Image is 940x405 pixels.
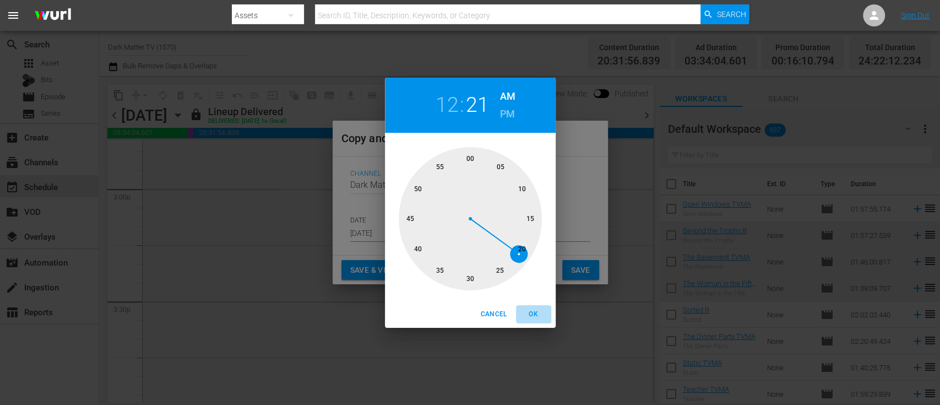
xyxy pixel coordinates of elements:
[26,3,79,29] img: ans4CAIJ8jUAAAAAAAAAAAAAAAAAAAAAAAAgQb4GAAAAAAAAAAAAAAAAAAAAAAAAJMjXAAAAAAAAAAAAAAAAAAAAAAAAgAT5G...
[459,93,464,117] h2: :
[716,4,746,24] span: Search
[500,105,515,123] button: PM
[480,309,507,320] span: Cancel
[520,309,547,320] span: OK
[466,93,488,117] button: 21
[500,88,515,105] button: AM
[7,9,20,22] span: menu
[500,105,515,123] h6: PM
[436,93,458,117] button: 12
[476,305,511,323] button: Cancel
[516,305,551,323] button: OK
[901,11,930,20] a: Sign Out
